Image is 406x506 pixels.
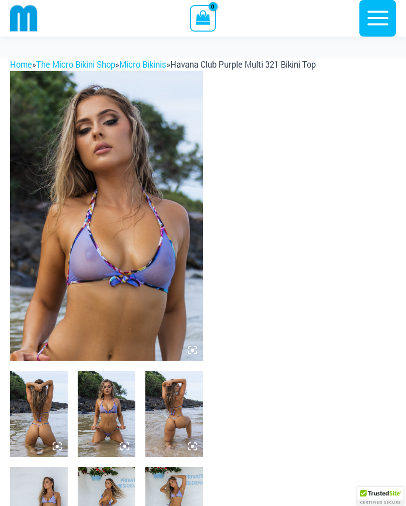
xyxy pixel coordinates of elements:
img: Havana Club Purple Multi 321 Top 451 Bottom [78,371,135,457]
a: The Micro Bikini Shop [36,59,115,70]
img: cropped mm emblem [10,5,38,32]
span: Havana Club Purple Multi 321 Bikini Top [170,59,316,70]
img: Havana Club Purple Multi 321 Top 451 Bottom [145,371,203,457]
span: » » » [10,59,316,70]
a: View Shopping Cart, empty [190,5,216,31]
img: Havana Club Purple Multi 321 Top [10,71,203,361]
a: Home [10,59,32,70]
a: Micro Bikinis [119,59,166,70]
div: TrustedSite Certified [357,487,403,506]
img: Havana Club Purple Multi 321 Top 451 Bottom [10,371,68,457]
